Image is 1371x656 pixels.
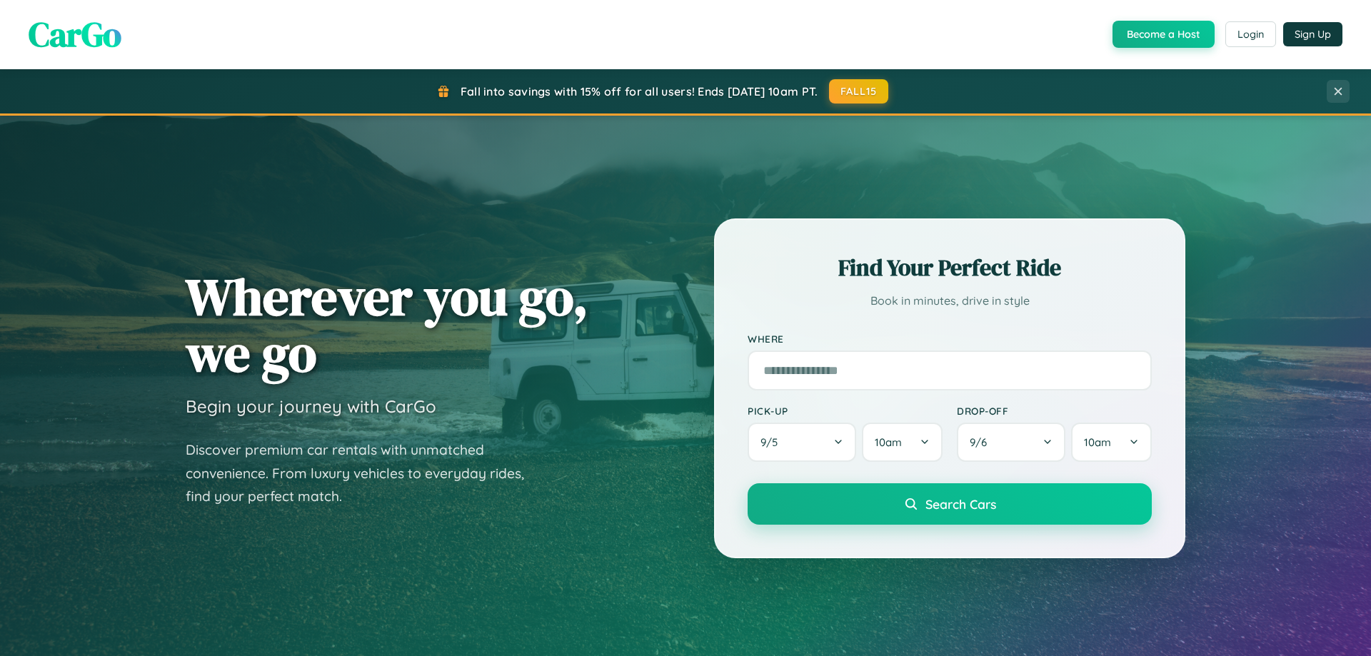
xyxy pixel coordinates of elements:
[1225,21,1276,47] button: Login
[1113,21,1215,48] button: Become a Host
[186,395,436,417] h3: Begin your journey with CarGo
[829,79,889,104] button: FALL15
[186,268,588,381] h1: Wherever you go, we go
[1071,423,1152,462] button: 10am
[186,438,543,508] p: Discover premium car rentals with unmatched convenience. From luxury vehicles to everyday rides, ...
[748,405,943,417] label: Pick-up
[1084,435,1111,449] span: 10am
[925,496,996,512] span: Search Cars
[461,84,818,99] span: Fall into savings with 15% off for all users! Ends [DATE] 10am PT.
[748,252,1152,283] h2: Find Your Perfect Ride
[748,483,1152,525] button: Search Cars
[862,423,943,462] button: 10am
[1283,22,1342,46] button: Sign Up
[957,423,1065,462] button: 9/6
[748,423,856,462] button: 9/5
[29,11,121,58] span: CarGo
[970,435,994,449] span: 9 / 6
[748,333,1152,345] label: Where
[748,291,1152,311] p: Book in minutes, drive in style
[957,405,1152,417] label: Drop-off
[760,435,785,449] span: 9 / 5
[875,435,902,449] span: 10am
